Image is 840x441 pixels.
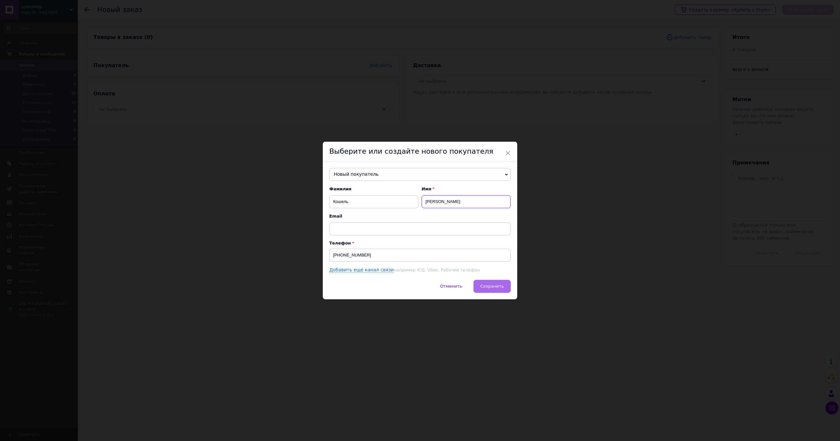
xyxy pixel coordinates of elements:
span: Отменить [440,284,462,289]
span: Фамилия [329,186,418,192]
a: Добавить еще канал связи [329,267,394,273]
p: Телефон [329,241,511,245]
div: Выберите или создайте нового покупателя [323,142,517,161]
span: Новый покупатель [329,168,511,181]
span: × [505,148,511,159]
input: Например: Иванов [329,195,418,208]
button: Отменить [433,280,469,293]
span: например ICQ, Viber, Рабочий телефон [394,268,480,272]
input: +38 096 0000000 [329,249,511,262]
span: Имя [422,186,511,192]
button: Сохранить [473,280,511,293]
span: Email [329,213,511,219]
span: Сохранить [480,284,504,289]
input: Например: Иван [422,195,511,208]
